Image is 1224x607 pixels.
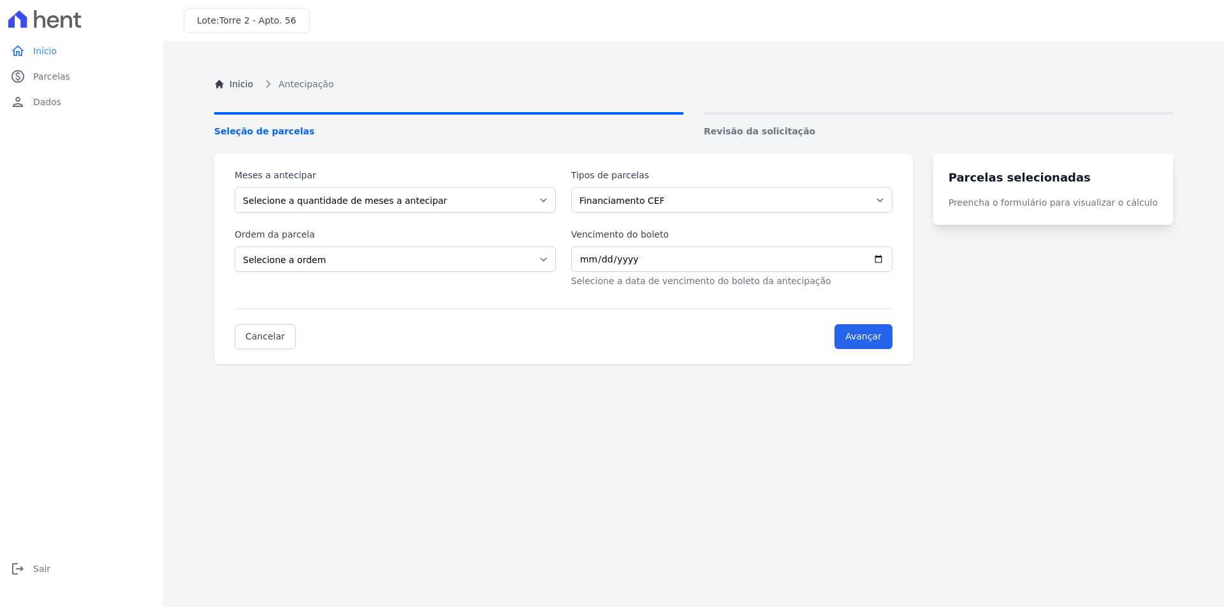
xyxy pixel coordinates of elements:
h3: Parcelas selecionadas [949,169,1158,186]
span: Revisão da solicitação [704,125,1173,138]
label: Ordem da parcela [235,228,556,241]
i: home [10,43,25,59]
nav: Breadcrumb [214,76,1173,92]
p: Selecione a data de vencimento do boleto da antecipação [571,275,892,288]
label: Meses a antecipar [235,169,556,182]
span: Dados [33,96,61,108]
span: Torre 2 - Apto. 56 [219,15,296,25]
a: homeInício [5,38,158,64]
label: Vencimento do boleto [571,228,892,241]
i: person [10,94,25,110]
i: logout [10,561,25,576]
a: Cancelar [235,324,296,349]
span: Antecipação [279,78,333,91]
nav: Progress [214,112,1173,138]
i: paid [10,69,25,84]
span: Sair [33,562,50,575]
span: Seleção de parcelas [214,125,683,138]
span: Parcelas [33,70,70,83]
label: Tipos de parcelas [571,169,892,182]
h3: Lote: [197,14,296,27]
a: logoutSair [5,556,158,582]
input: Avançar [834,324,892,349]
span: Início [33,45,57,57]
a: Inicio [214,78,253,91]
p: Preencha o formulário para visualizar o cálculo [949,196,1158,210]
a: paidParcelas [5,64,158,89]
a: personDados [5,89,158,115]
